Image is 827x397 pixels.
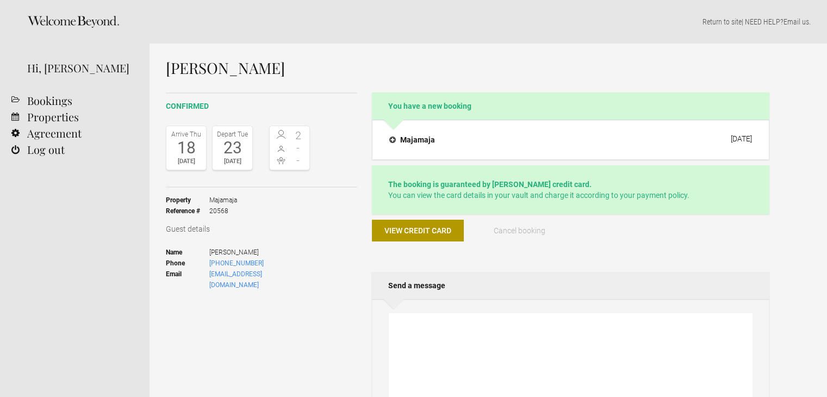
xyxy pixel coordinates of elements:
strong: The booking is guaranteed by [PERSON_NAME] credit card. [388,180,592,189]
span: - [290,155,307,166]
div: Hi, [PERSON_NAME] [27,60,133,76]
div: [DATE] [169,156,203,167]
button: Majamaja [DATE] [381,128,761,151]
div: 18 [169,140,203,156]
strong: Email [166,269,209,290]
h2: Send a message [372,272,769,299]
strong: Reference # [166,206,209,216]
h2: confirmed [166,101,357,112]
strong: Name [166,247,209,258]
p: | NEED HELP? . [166,16,811,27]
h3: Guest details [166,224,357,234]
span: [PERSON_NAME] [209,247,310,258]
strong: Phone [166,258,209,269]
button: View credit card [372,220,464,241]
span: Cancel booking [494,226,545,235]
span: - [290,142,307,153]
div: [DATE] [731,134,752,143]
h4: Majamaja [389,134,435,145]
a: Email us [784,17,809,26]
button: Cancel booking [474,220,566,241]
h2: You have a new booking [372,92,769,120]
div: Depart Tue [215,129,250,140]
div: [DATE] [215,156,250,167]
a: [PHONE_NUMBER] [209,259,264,267]
p: You can view the card details in your vault and charge it according to your payment policy. [388,179,753,201]
a: [EMAIL_ADDRESS][DOMAIN_NAME] [209,270,262,289]
span: 20568 [209,206,237,216]
span: View credit card [384,226,451,235]
span: Majamaja [209,195,237,206]
div: Arrive Thu [169,129,203,140]
div: 23 [215,140,250,156]
strong: Property [166,195,209,206]
a: Return to site [702,17,742,26]
h1: [PERSON_NAME] [166,60,769,76]
span: 2 [290,130,307,141]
